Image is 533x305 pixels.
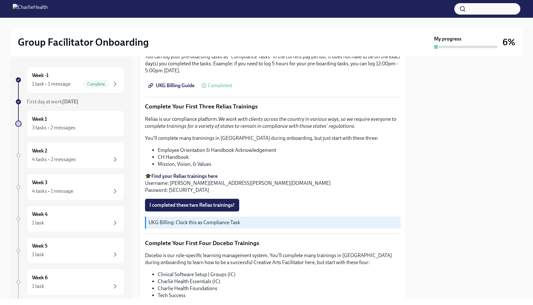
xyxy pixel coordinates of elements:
p: You can log your pre-boarding tasks as "Compliance Tasks" in the current pay period. It does not ... [145,53,401,74]
img: CharlieHealth [13,4,48,14]
h6: Week 6 [32,274,48,281]
li: CH Handbook [158,154,401,161]
h6: Week 2 [32,147,47,154]
p: Relias is our compliance platform. [145,116,401,130]
a: Week 51 task [15,237,124,264]
p: You'll complete many traninings in [GEOGRAPHIC_DATA] during onboarding, but just start with these... [145,135,401,142]
a: Week 61 task [15,269,124,295]
li: Mission, Vision, & Values [158,161,401,168]
button: I completed these two Relias trainings! [145,199,239,211]
span: Complete [83,82,109,87]
h6: Week 1 [32,116,47,123]
h6: Week 5 [32,243,48,250]
em: We work with clients across the country in various ways, so we require everyone to complete train... [145,116,397,129]
p: Complete Your First Three Relias Trainings [145,102,401,111]
a: UKG Billing Guide [145,79,199,92]
li: Charlie Health Essentials (IC) [158,278,401,285]
a: Week 13 tasks • 2 messages [15,110,124,137]
div: 1 task [32,283,44,290]
li: Clinical Software Setup | Groups (IC) [158,271,401,278]
div: 3 tasks • 2 messages [32,124,76,131]
li: Charlie Health Foundations [158,285,401,292]
span: First day at work [27,99,78,105]
a: First day at work[DATE] [15,98,124,105]
div: 1 task • 1 message [32,81,70,88]
span: UKG Billing Guide [149,82,194,89]
li: Tech Success [158,292,401,299]
span: I completed these two Relias trainings! [149,202,235,208]
a: Week -11 task • 1 messageComplete [15,67,124,93]
strong: [DATE] [62,99,78,105]
h2: Group Facilitator Onboarding [18,36,149,49]
div: 4 tasks • 2 messages [32,156,76,163]
strong: My progress [434,36,461,42]
h6: Week -1 [32,72,49,79]
p: Complete Your First Four Docebo Trainings [145,239,401,247]
h3: 6% [503,36,515,48]
p: Docebo is our role-specific learning management system. You'll complete many trainings in [GEOGRA... [145,252,401,266]
div: 4 tasks • 1 message [32,188,73,195]
h6: Week 4 [32,211,48,218]
a: Week 34 tasks • 1 message [15,174,124,200]
p: 🎓 Username: [PERSON_NAME][EMAIL_ADDRESS][PERSON_NAME][DOMAIN_NAME] Password: [SECURITY_DATA] [145,173,401,194]
span: Completed [208,83,232,88]
div: 1 task [32,251,44,258]
div: 1 task [32,219,44,226]
a: Week 24 tasks • 2 messages [15,142,124,169]
li: Employee Orientation & Handbook Acknowledgement [158,147,401,154]
a: Find your Relias trainings here [151,173,218,179]
h6: Week 3 [32,179,48,186]
p: UKG Billing: Clock this as Compliance Task [148,219,398,226]
a: Week 41 task [15,205,124,232]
